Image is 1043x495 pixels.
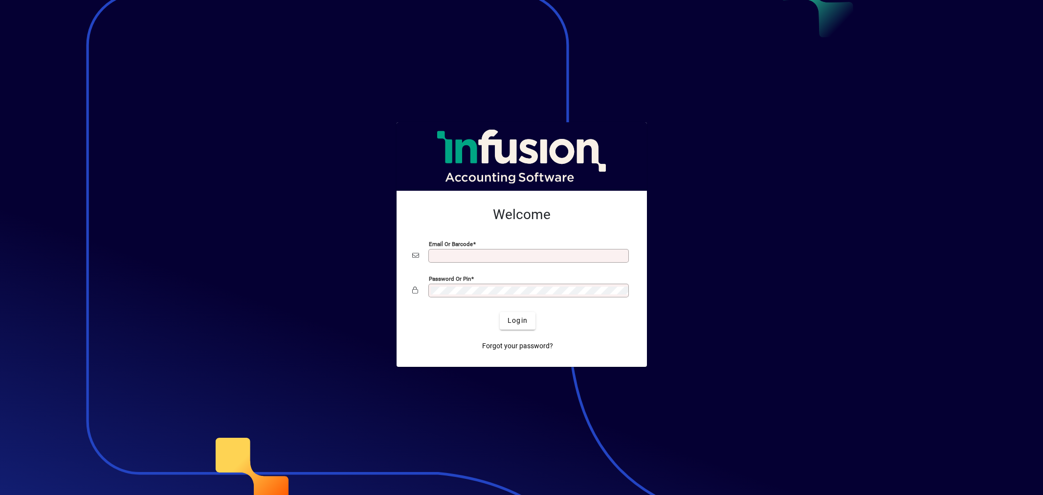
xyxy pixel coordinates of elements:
[412,206,631,223] h2: Welcome
[508,315,528,326] span: Login
[429,240,473,247] mat-label: Email or Barcode
[478,337,557,355] a: Forgot your password?
[429,275,471,282] mat-label: Password or Pin
[482,341,553,351] span: Forgot your password?
[500,312,535,330] button: Login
